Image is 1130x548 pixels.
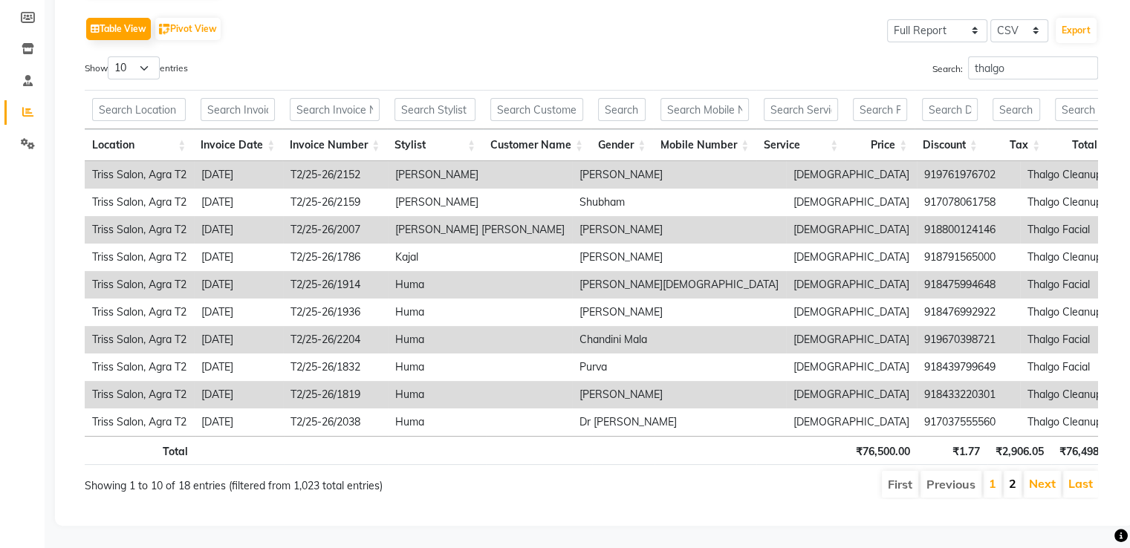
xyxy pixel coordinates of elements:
[283,244,388,271] td: T2/25-26/1786
[194,216,283,244] td: [DATE]
[1051,436,1121,465] th: ₹76,498.23
[845,129,915,161] th: Price: activate to sort column ascending
[786,189,917,216] td: [DEMOGRAPHIC_DATA]
[786,381,917,408] td: [DEMOGRAPHIC_DATA]
[483,129,591,161] th: Customer Name: activate to sort column ascending
[388,381,572,408] td: Huma
[591,129,653,161] th: Gender: activate to sort column ascending
[572,353,786,381] td: Purva
[388,216,572,244] td: [PERSON_NAME] [PERSON_NAME]
[282,129,387,161] th: Invoice Number: activate to sort column ascending
[786,299,917,326] td: [DEMOGRAPHIC_DATA]
[85,271,194,299] td: Triss Salon, Agra T2
[388,299,572,326] td: Huma
[283,326,388,353] td: T2/25-26/2204
[987,436,1051,465] th: ₹2,906.05
[194,161,283,189] td: [DATE]
[490,98,583,121] input: Search Customer Name
[394,98,475,121] input: Search Stylist
[85,408,194,436] td: Triss Salon, Agra T2
[86,18,151,40] button: Table View
[388,353,572,381] td: Huma
[847,436,917,465] th: ₹76,500.00
[85,326,194,353] td: Triss Salon, Agra T2
[1020,408,1109,436] td: Thalgo Cleanup
[201,98,275,121] input: Search Invoice Date
[194,299,283,326] td: [DATE]
[917,381,1020,408] td: 918433220301
[1009,476,1016,491] a: 2
[932,56,1098,79] label: Search:
[194,326,283,353] td: [DATE]
[653,129,756,161] th: Mobile Number: activate to sort column ascending
[1056,18,1097,43] button: Export
[764,98,838,121] input: Search Service
[85,129,193,161] th: Location: activate to sort column ascending
[922,98,978,121] input: Search Discount
[283,216,388,244] td: T2/25-26/2007
[660,98,749,121] input: Search Mobile Number
[388,271,572,299] td: Huma
[85,216,194,244] td: Triss Salon, Agra T2
[917,408,1020,436] td: 917037555560
[786,353,917,381] td: [DEMOGRAPHIC_DATA]
[1048,129,1117,161] th: Total: activate to sort column ascending
[1020,189,1109,216] td: Thalgo Cleanup
[85,299,194,326] td: Triss Salon, Agra T2
[85,436,195,465] th: Total
[283,161,388,189] td: T2/25-26/2152
[917,271,1020,299] td: 918475994648
[756,129,845,161] th: Service: activate to sort column ascending
[572,216,786,244] td: [PERSON_NAME]
[572,326,786,353] td: Chandini Mala
[1020,271,1109,299] td: Thalgo Facial
[786,161,917,189] td: [DEMOGRAPHIC_DATA]
[572,244,786,271] td: [PERSON_NAME]
[283,189,388,216] td: T2/25-26/2159
[283,299,388,326] td: T2/25-26/1936
[194,271,283,299] td: [DATE]
[917,299,1020,326] td: 918476992922
[388,189,572,216] td: [PERSON_NAME]
[193,129,282,161] th: Invoice Date: activate to sort column ascending
[194,408,283,436] td: [DATE]
[786,271,917,299] td: [DEMOGRAPHIC_DATA]
[786,216,917,244] td: [DEMOGRAPHIC_DATA]
[283,353,388,381] td: T2/25-26/1832
[1020,299,1109,326] td: Thalgo Cleanup
[1020,381,1109,408] td: Thalgo Cleanup
[283,381,388,408] td: T2/25-26/1819
[85,56,188,79] label: Show entries
[985,129,1048,161] th: Tax: activate to sort column ascending
[1020,216,1109,244] td: Thalgo Facial
[283,408,388,436] td: T2/25-26/2038
[1020,353,1109,381] td: Thalgo Facial
[917,244,1020,271] td: 918791565000
[1055,98,1109,121] input: Search Total
[572,189,786,216] td: Shubham
[159,24,170,35] img: pivot.png
[388,244,572,271] td: Kajal
[598,98,646,121] input: Search Gender
[85,244,194,271] td: Triss Salon, Agra T2
[1068,476,1093,491] a: Last
[853,98,907,121] input: Search Price
[85,161,194,189] td: Triss Salon, Agra T2
[786,408,917,436] td: [DEMOGRAPHIC_DATA]
[387,129,483,161] th: Stylist: activate to sort column ascending
[917,216,1020,244] td: 918800124146
[1029,476,1056,491] a: Next
[388,408,572,436] td: Huma
[85,189,194,216] td: Triss Salon, Agra T2
[388,161,572,189] td: [PERSON_NAME]
[968,56,1098,79] input: Search:
[92,98,186,121] input: Search Location
[917,161,1020,189] td: 919761976702
[572,381,786,408] td: [PERSON_NAME]
[1020,244,1109,271] td: Thalgo Cleanup
[572,408,786,436] td: Dr [PERSON_NAME]
[917,353,1020,381] td: 918439799649
[917,189,1020,216] td: 917078061758
[993,98,1040,121] input: Search Tax
[917,326,1020,353] td: 919670398721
